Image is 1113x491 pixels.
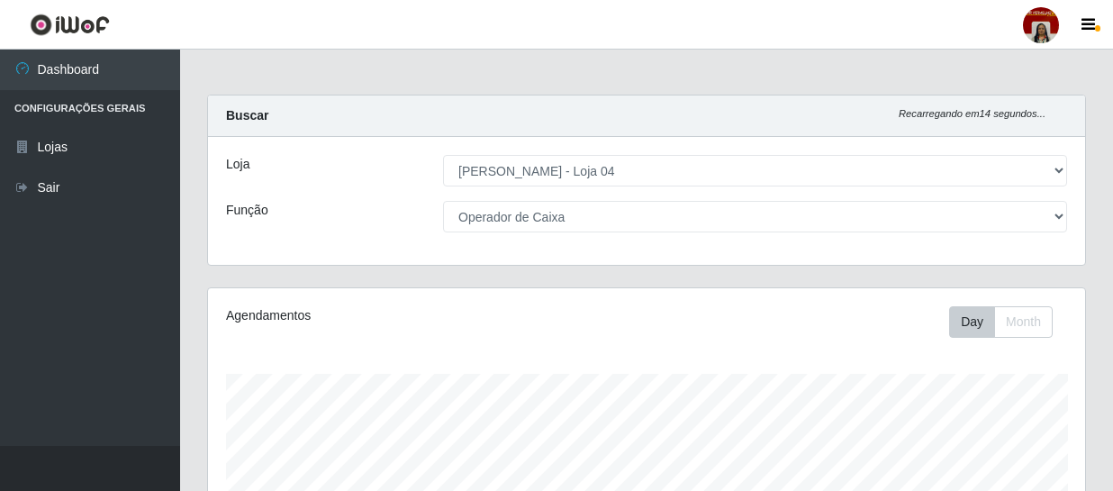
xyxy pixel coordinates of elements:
div: Toolbar with button groups [949,306,1067,338]
label: Loja [226,155,249,174]
strong: Buscar [226,108,268,123]
div: Agendamentos [226,306,561,325]
i: Recarregando em 14 segundos... [899,108,1045,119]
button: Day [949,306,995,338]
label: Função [226,201,268,220]
div: First group [949,306,1053,338]
img: CoreUI Logo [30,14,110,36]
button: Month [994,306,1053,338]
